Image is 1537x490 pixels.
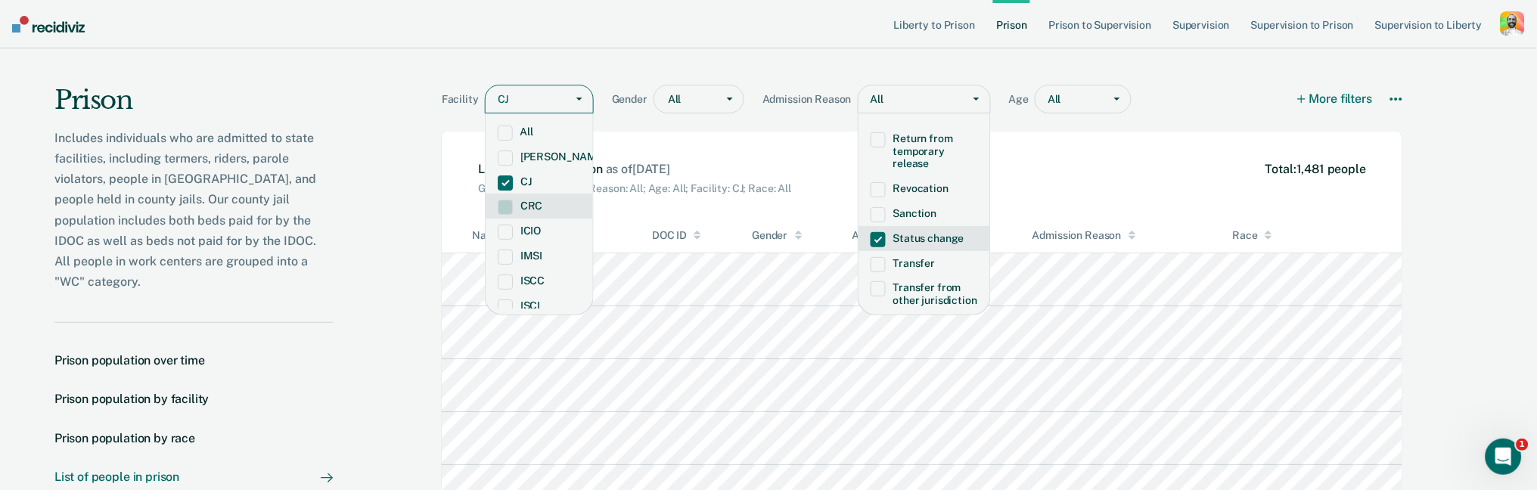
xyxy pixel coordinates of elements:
span: Age [1009,93,1036,106]
span: Admission Reason [762,93,858,106]
div: Toggle SortBy [1203,219,1403,253]
div: DOC ID [652,229,722,242]
div: List of people in prison [478,162,791,195]
label: CJ [498,175,581,188]
label: All [498,126,581,138]
a: List of people in prison [54,470,333,484]
span: as of [DATE] [606,162,670,176]
div: Age [852,229,902,242]
a: Prison population by facility [54,392,333,406]
div: Prison population by race [54,431,195,445]
div: Prison [54,85,333,128]
div: Toggle SortBy [822,219,902,253]
div: Prison population by facility [54,392,209,406]
label: Return from temporary release [871,132,978,170]
span: 1 [1517,439,1529,451]
div: Admission Reason [1032,229,1203,242]
div: Race [1233,229,1403,242]
div: Name [472,229,622,242]
iframe: Intercom live chat [1486,439,1522,475]
input: gender [668,93,670,106]
a: Prison population over time [54,353,333,367]
label: ISCC [498,274,581,287]
label: ICIO [498,225,581,237]
span: Gender [612,93,654,106]
a: Prison population by race [54,431,333,445]
div: All [859,88,963,110]
label: [PERSON_NAME] [498,150,581,163]
div: Toggle SortBy [1002,219,1203,253]
div: Gender [753,229,822,242]
label: CRC [498,200,581,212]
div: List of people in prison [54,470,179,484]
div: Includes individuals who are admitted to state facilities, including termers, riders, parole viol... [54,128,333,293]
label: Revocation [871,182,978,195]
span: Facility [442,93,485,106]
label: IMSI [498,250,581,262]
div: All [1036,88,1104,110]
div: Total: 1,481 people [1265,162,1366,195]
div: Gender: All; Admission Reason: All; Age: All; Facility: CJ; Race: All [478,176,791,195]
img: Recidiviz [12,16,85,33]
div: Toggle SortBy [722,219,822,253]
label: ISCI [498,299,581,312]
label: Status change [871,232,978,245]
div: CJ [486,88,566,110]
button: More filters [1299,85,1373,113]
div: Toggle SortBy [442,219,622,253]
label: Transfer from other jurisdiction [871,281,978,307]
label: Transfer [871,257,978,270]
div: Prison population over time [54,353,205,367]
div: Toggle SortBy [622,219,722,253]
label: Sanction [871,207,978,220]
